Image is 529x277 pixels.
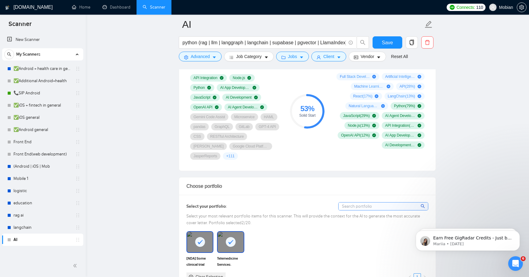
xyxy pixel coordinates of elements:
[348,123,370,128] span: Node.js ( 13 %)
[349,52,386,61] button: idcardVendorcaret-down
[13,185,72,197] a: logistic
[343,113,370,118] span: JavaScript ( 29 %)
[276,52,309,61] button: folderJobscaret-down
[103,5,130,10] a: dashboardDashboard
[62,137,113,143] div: the error is still in place
[96,2,107,14] button: Home
[375,94,378,98] span: plus-circle
[5,53,118,119] div: Nazar says…
[13,148,72,160] a: Front End(web development)
[372,114,376,118] span: check-circle
[5,133,118,147] div: vadim.pochernin@mobian.studio says…
[75,213,80,218] span: holder
[186,213,420,225] span: Select your most relevant portfolio items for this scanner. This will provide the context for the...
[259,124,276,129] span: GPT-4 API
[75,164,80,169] span: holder
[215,124,230,129] span: GraphQL
[193,154,217,159] span: JasperReports
[13,75,72,87] a: ✅Additional Android+health
[357,36,369,49] button: search
[372,75,376,78] span: plus-circle
[10,57,96,99] div: Thanks for flagging this! This error usually appears due to a sync issue between your Upwork team...
[418,124,421,127] span: check-circle
[220,85,250,90] span: AI App Development
[382,39,393,46] span: Save
[253,86,256,89] span: check-circle
[13,234,72,246] a: AI
[5,147,118,204] div: vadim.pochernin@mobian.studio says…
[57,133,118,147] div: the error is still in place
[290,114,325,117] div: Solid Start
[233,75,245,80] span: Node.js
[75,78,80,83] span: holder
[13,209,72,221] a: rag ai
[16,48,40,60] span: My Scanners
[75,237,80,242] span: holder
[418,94,421,98] span: plus-circle
[5,53,100,108] div: Thanks for flagging this! This error usually appears due to a sync issue between your Upwork team...
[13,160,72,173] a: (Android | iOS | Mob
[339,202,428,210] input: Search portfolio
[179,52,222,61] button: settingAdvancedcaret-down
[521,256,526,261] span: 6
[10,110,38,113] div: Nazar • 2h ago
[10,25,96,37] div: Hello! I’m Nazar, and I’ll gladly support you with your request 😊
[385,123,415,128] span: API Integration ( 12 %)
[233,144,269,149] span: Google Cloud Platform
[407,218,529,261] iframe: Intercom notifications message
[4,2,16,14] button: go back
[264,115,274,119] span: HAML
[10,99,96,105] div: If the error still shows up, let us know🙏
[75,115,80,120] span: holder
[72,5,90,10] a: homeHome
[193,144,223,149] span: [PERSON_NAME]
[337,55,341,60] span: caret-down
[4,20,36,32] span: Scanner
[385,143,415,148] span: AI Development ( 9 %)
[290,105,325,112] div: 53 %
[388,94,415,99] span: LangChain ( 13 %)
[288,53,297,60] span: Jobs
[13,124,72,136] a: ✅Android general
[215,105,219,109] span: check-circle
[4,49,14,59] button: search
[193,95,210,100] span: JavaScript
[229,55,234,60] span: bars
[75,66,80,71] span: holder
[207,86,211,89] span: check-circle
[361,53,374,60] span: Vendor
[354,55,358,60] span: idcard
[228,105,258,110] span: AI Agent Development
[10,37,96,49] div: Please allow me a couple of minutes to check everything in detail 🖥️🔍
[5,52,14,56] span: search
[517,5,526,10] span: setting
[220,76,223,80] span: check-circle
[210,134,244,139] span: RESTful Architecture
[17,3,27,13] img: Profile image for Nazar
[353,94,373,99] span: React ( 17 %)
[377,55,381,60] span: caret-down
[193,124,205,129] span: pandas
[193,85,205,90] span: Python
[75,140,80,144] span: holder
[381,104,385,108] span: plus-circle
[317,55,321,60] span: user
[418,143,421,147] span: check-circle
[456,4,475,11] span: Connects:
[5,187,117,198] textarea: Message…
[75,225,80,230] span: holder
[422,40,433,45] span: delete
[75,176,80,181] span: holder
[73,263,79,269] span: double-left
[418,85,421,88] span: plus-circle
[75,201,80,206] span: holder
[13,99,72,111] a: ✅iOS + fintech in general
[418,133,421,137] span: check-circle
[13,221,72,234] a: langchain
[186,204,227,209] span: Select your portfolio:
[281,55,286,60] span: folder
[357,40,369,45] span: search
[508,256,523,271] iframe: Intercom live chat
[394,104,415,108] span: Python ( 79 %)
